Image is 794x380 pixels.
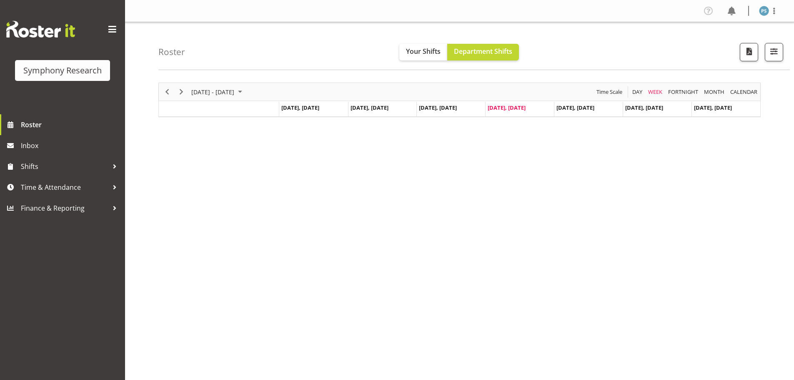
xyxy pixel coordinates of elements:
div: August 18 - 24, 2025 [188,83,247,101]
div: Timeline Week of August 21, 2025 [158,83,761,117]
h4: Roster [158,47,185,57]
span: Inbox [21,139,121,152]
span: calendar [729,87,758,97]
button: August 2025 [190,87,246,97]
span: [DATE], [DATE] [556,104,594,111]
span: Month [703,87,725,97]
button: Time Scale [595,87,624,97]
span: Week [647,87,663,97]
span: [DATE], [DATE] [694,104,732,111]
button: Month [729,87,759,97]
span: Shifts [21,160,108,173]
span: [DATE] - [DATE] [190,87,235,97]
div: previous period [160,83,174,101]
span: Time Scale [596,87,623,97]
button: Fortnight [667,87,700,97]
div: Symphony Research [23,64,102,77]
span: Your Shifts [406,47,441,56]
div: next period [174,83,188,101]
span: [DATE], [DATE] [488,104,526,111]
button: Next [176,87,187,97]
span: [DATE], [DATE] [419,104,457,111]
span: Finance & Reporting [21,202,108,214]
button: Timeline Month [703,87,726,97]
img: Rosterit website logo [6,21,75,38]
button: Department Shifts [447,44,519,60]
button: Timeline Week [647,87,664,97]
button: Timeline Day [631,87,644,97]
span: [DATE], [DATE] [281,104,319,111]
img: paul-s-stoneham1982.jpg [759,6,769,16]
span: Time & Attendance [21,181,108,194]
span: [DATE], [DATE] [625,104,663,111]
span: Roster [21,118,121,131]
button: Your Shifts [399,44,447,60]
span: Day [631,87,643,97]
span: Department Shifts [454,47,512,56]
button: Previous [162,87,173,97]
button: Download a PDF of the roster according to the set date range. [740,43,758,61]
button: Filter Shifts [765,43,783,61]
span: Fortnight [667,87,699,97]
span: [DATE], [DATE] [351,104,388,111]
